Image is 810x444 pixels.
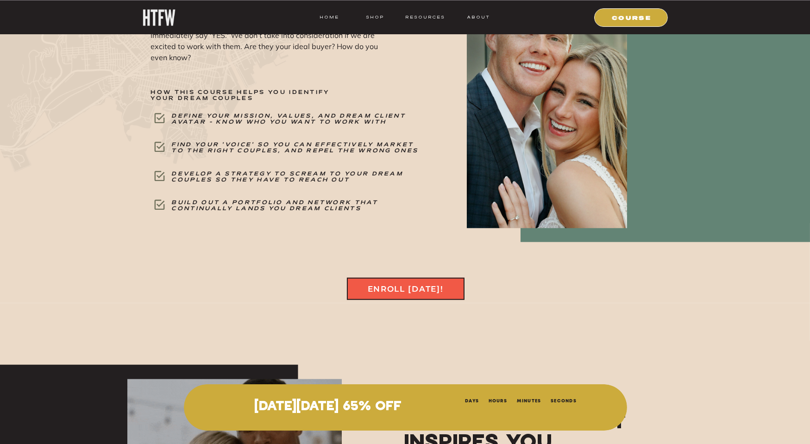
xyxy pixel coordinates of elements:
p: [DATE][DATE] 65% OFF [205,400,451,414]
li: Hours [488,396,507,404]
i: Define your mission, Values, and dream client avatar - know who you want to work with [172,113,406,125]
p: Most of us take what we can get. If someone wants to book us, we immediately say 'YES.' We don't ... [151,19,392,75]
a: How this course helps you identify your dream couples [151,89,356,103]
a: shop [357,13,394,21]
a: resources [402,13,446,21]
a: HOME [320,13,339,21]
li: Days [465,396,479,404]
a: ABOUT [467,13,490,21]
a: ENROLL [DATE]! [354,283,458,294]
i: find your 'voice' so you can effectively market to the right couples, and repel the wrong ones [172,142,419,153]
li: Seconds [550,396,576,404]
li: Minutes [516,396,541,404]
i: develop a strategy to scream to your dream couples so they have to reach out [172,171,404,182]
a: COURSE [600,13,663,21]
i: build out a portfolio and network that continually lands you dream clients [172,200,378,211]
